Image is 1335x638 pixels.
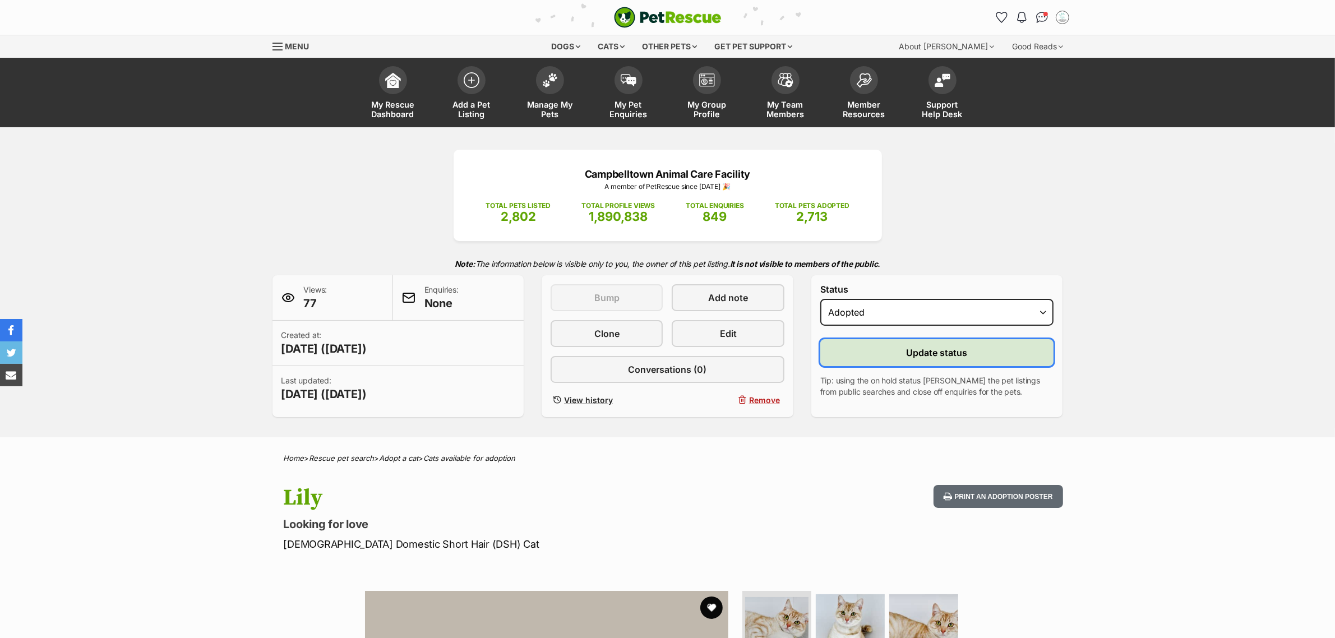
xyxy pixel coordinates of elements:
[917,100,968,119] span: Support Help Desk
[594,291,620,304] span: Bump
[1005,35,1071,58] div: Good Reads
[672,392,784,408] button: Remove
[256,454,1080,463] div: > > >
[891,35,1003,58] div: About [PERSON_NAME]
[796,209,828,224] span: 2,713
[285,41,310,51] span: Menu
[1036,12,1048,23] img: chat-41dd97257d64d25036548639549fe6c8038ab92f7586957e7f3b1b290dea8141.svg
[993,8,1011,26] a: Favourites
[614,7,722,28] img: logo-cat-932fe2b9b8326f06289b0f2fb663e598f794de774fb13d1741a6617ecf9a85b4.svg
[1033,8,1051,26] a: Conversations
[672,284,784,311] a: Add note
[1013,8,1031,26] button: Notifications
[760,100,811,119] span: My Team Members
[272,252,1063,275] p: The information below is visible only to you, the owner of this pet listing.
[385,72,401,88] img: dashboard-icon-eb2f2d2d3e046f16d808141f083e7271f6b2e854fb5c12c21221c1fb7104beca.svg
[470,182,865,192] p: A member of PetRescue since [DATE] 🎉
[706,35,800,58] div: Get pet support
[368,100,418,119] span: My Rescue Dashboard
[486,201,551,211] p: TOTAL PETS LISTED
[525,100,575,119] span: Manage My Pets
[1017,12,1026,23] img: notifications-46538b983faf8c2785f20acdc204bb7945ddae34d4c08c2a6579f10ce5e182be.svg
[720,327,737,340] span: Edit
[594,327,620,340] span: Clone
[281,341,367,357] span: [DATE] ([DATE])
[284,537,758,552] p: [DEMOGRAPHIC_DATA] Domestic Short Hair (DSH) Cat
[603,100,654,119] span: My Pet Enquiries
[668,61,746,127] a: My Group Profile
[551,356,784,383] a: Conversations (0)
[775,201,849,211] p: TOTAL PETS ADOPTED
[284,516,758,532] p: Looking for love
[907,346,968,359] span: Update status
[446,100,497,119] span: Add a Pet Listing
[1054,8,1071,26] button: My account
[699,73,715,87] img: group-profile-icon-3fa3cf56718a62981997c0bc7e787c4b2cf8bcc04b72c1350f741eb67cf2f40e.svg
[703,209,727,224] span: 849
[281,375,367,402] p: Last updated:
[551,284,663,311] button: Bump
[304,284,327,311] p: Views:
[432,61,511,127] a: Add a Pet Listing
[682,100,732,119] span: My Group Profile
[820,375,1054,397] p: Tip: using the on hold status [PERSON_NAME] the pet listings from public searches and close off e...
[746,61,825,127] a: My Team Members
[424,295,459,311] span: None
[825,61,903,127] a: Member Resources
[820,339,1054,366] button: Update status
[542,73,558,87] img: manage-my-pets-icon-02211641906a0b7f246fdf0571729dbe1e7629f14944591b6c1af311fb30b64b.svg
[628,363,706,376] span: Conversations (0)
[380,454,419,463] a: Adopt a cat
[581,201,655,211] p: TOTAL PROFILE VIEWS
[304,295,327,311] span: 77
[281,386,367,402] span: [DATE] ([DATE])
[284,485,758,511] h1: Lily
[272,35,317,56] a: Menu
[543,35,588,58] div: Dogs
[778,73,793,87] img: team-members-icon-5396bd8760b3fe7c0b43da4ab00e1e3bb1a5d9ba89233759b79545d2d3fc5d0d.svg
[708,291,748,304] span: Add note
[501,209,536,224] span: 2,802
[856,73,872,88] img: member-resources-icon-8e73f808a243e03378d46382f2149f9095a855e16c252ad45f914b54edf8863c.svg
[700,597,723,619] button: favourite
[730,259,881,269] strong: It is not visible to members of the public.
[589,209,648,224] span: 1,890,838
[551,320,663,347] a: Clone
[310,454,375,463] a: Rescue pet search
[749,394,780,406] span: Remove
[470,167,865,182] p: Campbelltown Animal Care Facility
[621,74,636,86] img: pet-enquiries-icon-7e3ad2cf08bfb03b45e93fb7055b45f3efa6380592205ae92323e6603595dc1f.svg
[424,454,516,463] a: Cats available for adoption
[993,8,1071,26] ul: Account quick links
[686,201,743,211] p: TOTAL ENQUIRIES
[455,259,475,269] strong: Note:
[424,284,459,311] p: Enquiries:
[464,72,479,88] img: add-pet-listing-icon-0afa8454b4691262ce3f59096e99ab1cd57d4a30225e0717b998d2c9b9846f56.svg
[284,454,304,463] a: Home
[935,73,950,87] img: help-desk-icon-fdf02630f3aa405de69fd3d07c3f3aa587a6932b1a1747fa1d2bba05be0121f9.svg
[564,394,613,406] span: View history
[614,7,722,28] a: PetRescue
[820,284,1054,294] label: Status
[511,61,589,127] a: Manage My Pets
[672,320,784,347] a: Edit
[1057,12,1068,23] img: Animal Care Facility Staff profile pic
[551,392,663,408] a: View history
[634,35,705,58] div: Other pets
[839,100,889,119] span: Member Resources
[281,330,367,357] p: Created at:
[934,485,1063,508] button: Print an adoption poster
[589,61,668,127] a: My Pet Enquiries
[354,61,432,127] a: My Rescue Dashboard
[590,35,632,58] div: Cats
[903,61,982,127] a: Support Help Desk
